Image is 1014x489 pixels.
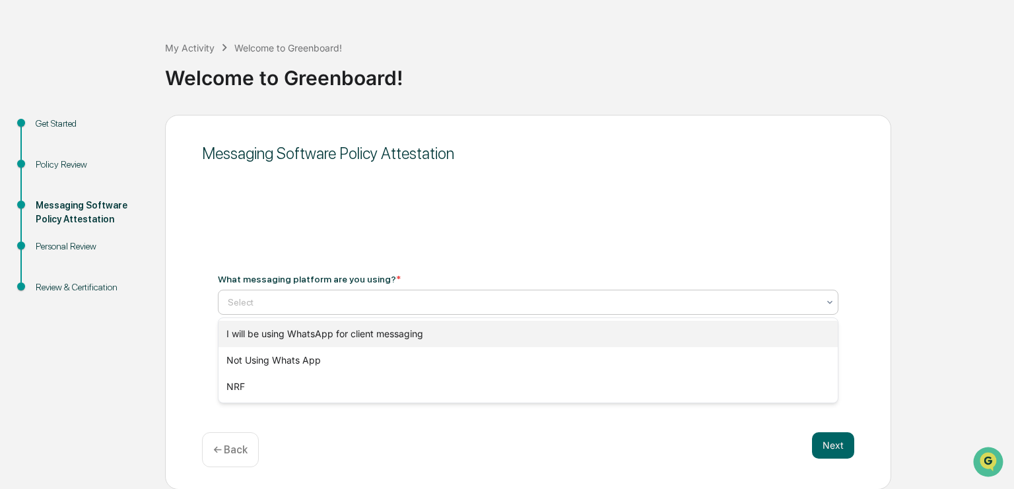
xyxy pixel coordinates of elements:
iframe: Open customer support [972,445,1007,481]
p: ← Back [213,443,248,456]
div: Welcome to Greenboard! [234,42,342,53]
div: My Activity [165,42,215,53]
a: 🖐️Preclearance [8,161,90,185]
div: Get Started [36,117,144,131]
span: Preclearance [26,166,85,179]
div: Not Using Whats App [219,347,838,374]
div: Policy Review [36,158,144,172]
img: 1746055101610-c473b297-6a78-478c-a979-82029cc54cd1 [13,101,37,125]
span: Attestations [109,166,164,179]
div: I will be using WhatsApp for client messaging [219,321,838,347]
a: 🔎Data Lookup [8,186,88,210]
div: Start new chat [45,101,217,114]
div: 🔎 [13,193,24,203]
div: Messaging Software Policy Attestation [36,199,144,226]
div: Messaging Software Policy Attestation [202,144,854,163]
a: Powered byPylon [93,223,160,234]
div: We're available if you need us! [45,114,167,125]
div: 🗄️ [96,168,106,178]
button: Next [812,432,854,459]
p: How can we help? [13,28,240,49]
a: 🗄️Attestations [90,161,169,185]
div: 🖐️ [13,168,24,178]
div: NRF [219,374,838,400]
div: Review & Certification [36,280,144,294]
div: Personal Review [36,240,144,253]
button: Start new chat [224,105,240,121]
div: Welcome to Greenboard! [165,55,1007,90]
div: What messaging platform are you using? [218,274,401,284]
span: Pylon [131,224,160,234]
span: Data Lookup [26,191,83,205]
